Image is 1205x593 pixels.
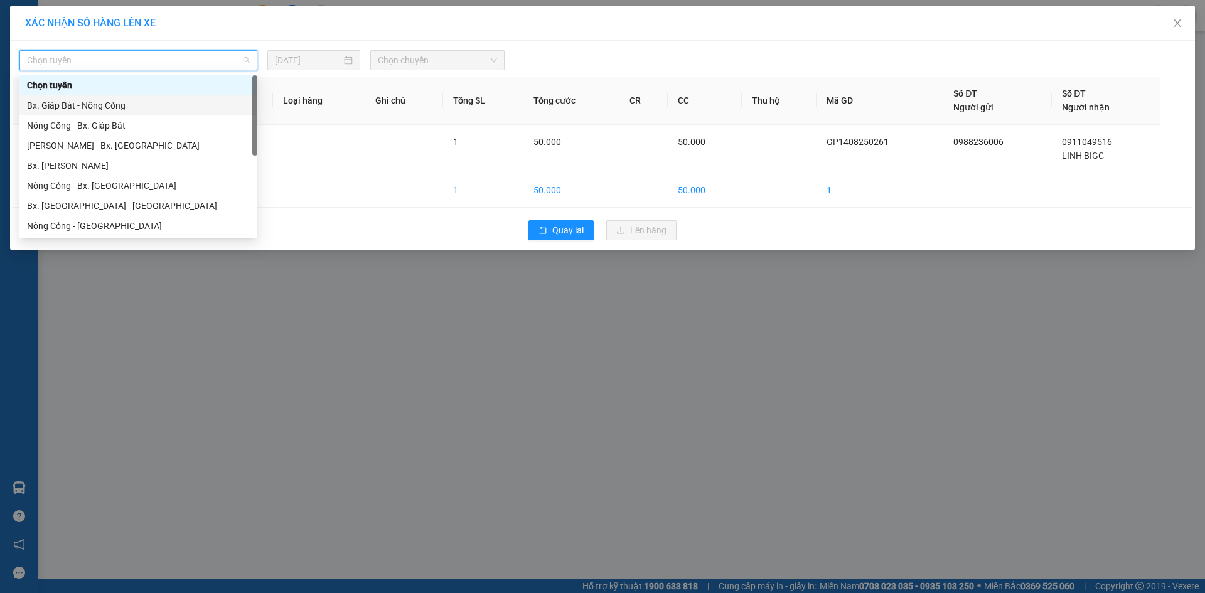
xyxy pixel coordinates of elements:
[365,77,443,125] th: Ghi chú
[538,226,547,236] span: rollback
[19,156,257,176] div: Bx. Gia Lâm - Như Thanh
[19,176,257,196] div: Nông Cống - Bx. Mỹ Đình
[378,51,497,70] span: Chọn chuyến
[1062,88,1086,99] span: Số ĐT
[523,77,619,125] th: Tổng cước
[27,179,250,193] div: Nông Cống - Bx. [GEOGRAPHIC_DATA]
[619,77,668,125] th: CR
[668,173,741,208] td: 50.000
[27,119,250,132] div: Nông Cống - Bx. Giáp Bát
[443,173,523,208] td: 1
[25,17,156,29] span: XÁC NHẬN SỐ HÀNG LÊN XE
[827,137,889,147] span: GP1408250261
[953,102,993,112] span: Người gửi
[523,173,619,208] td: 50.000
[19,136,257,156] div: Như Thanh - Bx. Gia Lâm
[37,10,138,37] strong: CHUYỂN PHÁT NHANH ĐÔNG LÝ
[275,53,341,67] input: 14/08/2025
[742,77,817,125] th: Thu hộ
[528,220,594,240] button: rollbackQuay lại
[668,77,741,125] th: CC
[453,137,458,147] span: 1
[139,51,214,64] span: GP1408250261
[27,219,250,233] div: Nông Cống - [GEOGRAPHIC_DATA]
[552,223,584,237] span: Quay lại
[13,77,70,125] th: STT
[27,99,250,112] div: Bx. Giáp Bát - Nông Cống
[53,69,122,96] strong: PHIẾU BIÊN NHẬN
[13,125,70,173] td: 1
[44,40,131,67] span: SĐT XE 0942 103 687
[7,36,36,80] img: logo
[19,115,257,136] div: Nông Cống - Bx. Giáp Bát
[953,137,1004,147] span: 0988236006
[27,139,250,152] div: [PERSON_NAME] - Bx. [GEOGRAPHIC_DATA]
[1172,18,1182,28] span: close
[1160,6,1195,41] button: Close
[1062,151,1104,161] span: LINH BIGC
[19,75,257,95] div: Chọn tuyến
[817,77,943,125] th: Mã GD
[273,77,365,125] th: Loại hàng
[606,220,677,240] button: uploadLên hàng
[19,216,257,236] div: Nông Cống - Bắc Ninh
[817,173,943,208] td: 1
[443,77,523,125] th: Tổng SL
[27,51,250,70] span: Chọn tuyến
[1062,102,1110,112] span: Người nhận
[19,196,257,216] div: Bx. Mỹ Đình - Nông Cống
[27,199,250,213] div: Bx. [GEOGRAPHIC_DATA] - [GEOGRAPHIC_DATA]
[1062,137,1112,147] span: 0911049516
[27,78,250,92] div: Chọn tuyến
[678,137,705,147] span: 50.000
[533,137,561,147] span: 50.000
[27,159,250,173] div: Bx. [PERSON_NAME]
[953,88,977,99] span: Số ĐT
[19,95,257,115] div: Bx. Giáp Bát - Nông Cống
